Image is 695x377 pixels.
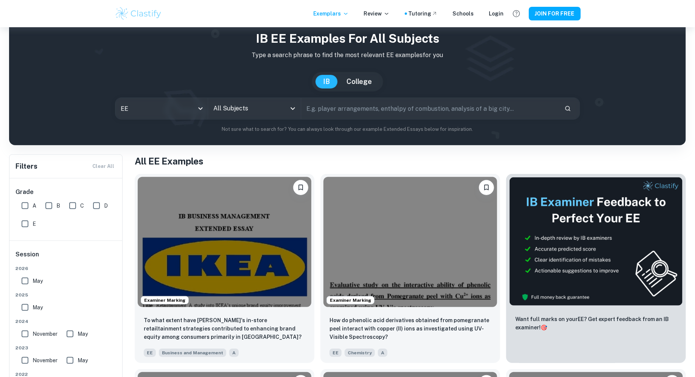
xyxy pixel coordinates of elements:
span: EE [330,349,342,357]
p: Type a search phrase to find the most relevant EE examples for you [15,51,680,60]
p: Not sure what to search for? You can always look through our example Extended Essays below for in... [15,126,680,133]
button: IB [316,75,337,88]
button: Open [288,103,298,114]
p: Review [364,9,390,18]
span: Examiner Marking [327,297,374,304]
span: D [104,202,108,210]
button: Please log in to bookmark exemplars [293,180,308,195]
span: 2026 [16,265,117,272]
span: 2024 [16,318,117,325]
button: JOIN FOR FREE [529,7,581,20]
div: EE [115,98,208,119]
span: Chemistry [345,349,375,357]
img: Clastify logo [115,6,163,21]
p: To what extent have IKEA's in-store retailtainment strategies contributed to enhancing brand equi... [144,316,305,341]
span: EE [144,349,156,357]
span: C [80,202,84,210]
h6: Session [16,250,117,265]
span: Examiner Marking [141,297,188,304]
a: Login [489,9,504,18]
img: Business and Management EE example thumbnail: To what extent have IKEA's in-store reta [138,177,311,307]
button: College [339,75,379,88]
span: B [56,202,60,210]
p: Exemplars [314,9,349,18]
h6: Filters [16,161,37,172]
span: A [229,349,239,357]
input: E.g. player arrangements, enthalpy of combustion, analysis of a big city... [301,98,559,119]
a: ThumbnailWant full marks on yourEE? Get expert feedback from an IB examiner! [506,174,686,363]
span: May [78,330,88,338]
span: A [378,349,387,357]
p: Want full marks on your EE ? Get expert feedback from an IB examiner! [515,315,677,332]
span: May [78,356,88,365]
button: Help and Feedback [510,7,523,20]
span: May [33,303,43,312]
a: Examiner MarkingPlease log in to bookmark exemplarsHow do phenolic acid derivatives obtained from... [320,174,500,363]
span: Business and Management [159,349,226,357]
a: Schools [453,9,474,18]
button: Please log in to bookmark exemplars [479,180,494,195]
span: November [33,356,58,365]
span: 🎯 [541,324,547,330]
img: Thumbnail [509,177,683,306]
a: Examiner MarkingPlease log in to bookmark exemplarsTo what extent have IKEA's in-store retailtain... [135,174,314,363]
span: May [33,277,43,285]
span: 2023 [16,344,117,351]
img: Chemistry EE example thumbnail: How do phenolic acid derivatives obtaine [323,177,497,307]
span: 2025 [16,292,117,298]
p: How do phenolic acid derivatives obtained from pomegranate peel interact with copper (II) ions as... [330,316,491,341]
span: E [33,220,36,228]
button: Search [561,102,574,115]
span: A [33,202,36,210]
h1: IB EE examples for all subjects [15,29,680,48]
h6: Grade [16,188,117,197]
a: Tutoring [409,9,438,18]
h1: All EE Examples [135,154,686,168]
span: November [33,330,58,338]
